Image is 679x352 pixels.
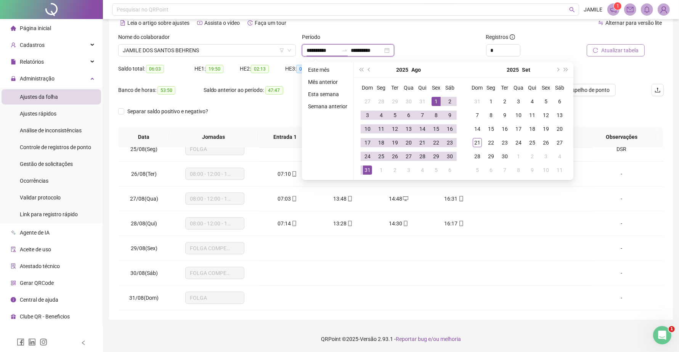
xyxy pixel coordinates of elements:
span: history [247,20,253,26]
td: 2025-07-30 [402,95,416,108]
span: Cadastros [20,42,45,48]
div: 6 [445,166,454,175]
div: 27 [404,152,413,161]
div: 5 [432,166,441,175]
button: next-year [553,62,562,77]
td: 2025-08-31 [470,95,484,108]
div: 5 [390,111,400,120]
td: 2025-09-30 [498,149,512,163]
span: 08:00 - 12:00 - 13:00 - 17:00 [190,168,240,180]
th: Sex [429,81,443,95]
span: Aceite de uso [20,246,51,252]
td: 2025-09-16 [498,122,512,136]
div: 7 [418,111,427,120]
td: 2025-07-28 [374,95,388,108]
span: JAMILE DOS SANTOS BEHRENS [123,45,291,56]
span: Relatórios [20,59,44,65]
div: 25 [377,152,386,161]
span: desktop [402,196,408,201]
td: 2025-09-05 [539,95,553,108]
span: Análise de inconsistências [20,127,82,133]
td: 2025-08-19 [388,136,402,149]
td: 2025-07-31 [416,95,429,108]
td: 2025-09-05 [429,163,443,177]
td: 2025-08-27 [402,149,416,163]
td: 2025-09-18 [525,122,539,136]
span: Registros [486,33,515,41]
div: 22 [432,138,441,147]
span: mobile [347,196,353,201]
th: Observações [587,127,657,148]
div: 23 [500,138,509,147]
span: info-circle [510,34,515,40]
td: 2025-09-04 [525,95,539,108]
div: 4 [377,111,386,120]
sup: 1 [614,2,621,10]
div: 17 [514,124,523,133]
td: 2025-08-24 [361,149,374,163]
span: - [621,196,623,202]
span: Central de ajuda [20,297,58,303]
span: 26/08(Ter) [131,171,157,177]
span: info-circle [11,297,16,302]
span: DSR [617,146,627,152]
div: 8 [432,111,441,120]
button: super-next-year [562,62,570,77]
span: Faça um tour [255,20,286,26]
span: 13:48 [333,196,347,202]
span: file-text [120,20,125,26]
td: 2025-08-11 [374,122,388,136]
td: 2025-09-23 [498,136,512,149]
span: 1 [669,326,675,332]
div: 11 [377,124,386,133]
div: Saldo total: [118,64,194,73]
span: FOLGA [190,143,240,155]
div: 28 [377,97,386,106]
td: 2025-09-20 [553,122,567,136]
td: 2025-08-09 [443,108,457,122]
span: mobile [291,196,297,201]
td: 2025-08-04 [374,108,388,122]
span: gift [11,314,16,319]
div: 18 [377,138,386,147]
td: 2025-10-05 [470,163,484,177]
div: 16 [500,124,509,133]
td: 2025-09-01 [484,95,498,108]
span: mobile [291,171,297,177]
div: 14 [473,124,482,133]
th: Dom [361,81,374,95]
button: year panel [396,62,409,77]
span: 08:00 - 12:00 - 13:00 - 17:00 [190,218,240,229]
td: 2025-08-15 [429,122,443,136]
th: Ter [498,81,512,95]
div: 9 [445,111,454,120]
div: 24 [514,138,523,147]
div: 31 [473,97,482,106]
div: 31 [418,97,427,106]
div: 28 [418,152,427,161]
div: 12 [390,124,400,133]
div: 1 [377,166,386,175]
span: 02:13 [251,65,269,73]
div: 9 [528,166,537,175]
span: FOLGA COMPENSATÓRIA [190,243,240,254]
span: mail [627,6,634,13]
td: 2025-09-15 [484,122,498,136]
div: 31 [363,166,372,175]
td: 2025-08-01 [429,95,443,108]
span: 47:47 [265,86,283,95]
td: 2025-09-09 [498,108,512,122]
td: 2025-09-03 [402,163,416,177]
li: Esta semana [305,90,350,99]
div: 30 [500,152,509,161]
div: 6 [555,97,564,106]
span: Ajustes rápidos [20,111,56,117]
div: 3 [514,97,523,106]
button: prev-year [365,62,374,77]
div: 20 [555,124,564,133]
div: 7 [500,166,509,175]
th: Seg [484,81,498,95]
th: Data [118,127,169,148]
div: Banco de horas: [118,86,204,95]
span: Gestão de solicitações [20,161,73,167]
